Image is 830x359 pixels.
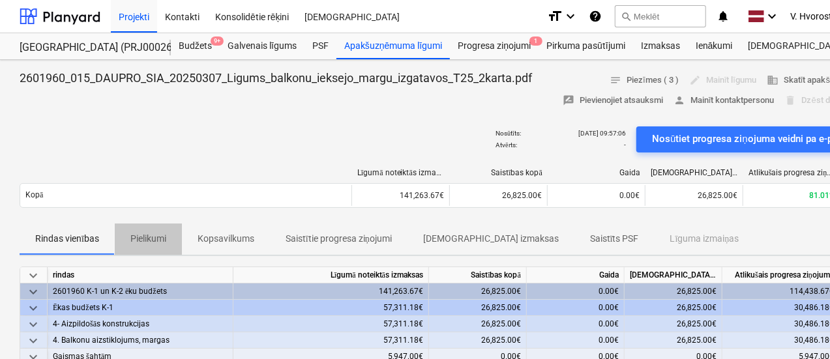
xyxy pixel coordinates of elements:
a: Galvenais līgums [220,33,304,59]
p: Pielikumi [130,232,166,246]
span: keyboard_arrow_down [25,300,41,315]
div: [DEMOGRAPHIC_DATA] izmaksas [625,267,722,283]
i: keyboard_arrow_down [764,8,780,24]
div: [GEOGRAPHIC_DATA] (PRJ0002627, K-1 un K-2(2.kārta) 2601960 [20,41,155,55]
div: Progresa ziņojumi [450,33,539,59]
div: 2601960 K-1 un K-2 ēku budžets [53,283,228,300]
div: 4- Aizpildošās konstrukcijas [53,316,228,332]
span: keyboard_arrow_down [25,267,41,283]
span: Pievienojiet atsauksmi [563,93,663,108]
div: 0.00€ [527,316,625,332]
p: 2601960_015_DAUPRO_SIA_20250307_Ligums_balkonu_ieksejo_margu_izgatavos_T25_2karta.pdf [20,70,532,86]
div: [DEMOGRAPHIC_DATA] izmaksas [651,168,738,177]
div: 57,311.18€ [233,332,429,349]
div: Līgumā noteiktās izmaksas [233,267,429,283]
div: 26,825.00€ [429,283,527,300]
div: 57,311.18€ [233,300,429,316]
a: Izmaksas [633,33,688,59]
a: Budžets9+ [171,33,220,59]
div: 141,263.67€ [351,185,449,206]
div: 26,825.00€ [625,316,722,332]
span: 26,825.00€ [502,191,542,200]
div: 141,263.67€ [233,283,429,300]
div: 4. Balkonu aizstiklojums, margas [53,332,228,349]
a: Progresa ziņojumi1 [450,33,539,59]
span: rate_review [563,94,574,106]
div: Gaida [553,168,640,177]
p: [DATE] 09:57:06 [578,129,626,137]
div: 26,825.00€ [429,316,527,332]
div: Saistības kopā [429,267,527,283]
span: 1 [529,36,542,46]
div: Saistības kopā [455,168,542,178]
div: Ēkas budžets K-1 [53,300,228,316]
a: Ienākumi [688,33,741,59]
button: Mainīt kontaktpersonu [668,91,780,111]
div: 26,825.00€ [625,300,722,316]
div: 26,825.00€ [625,283,722,300]
p: Saistīts PSF [590,232,639,246]
p: Saistītie progresa ziņojumi [286,232,392,246]
div: Līgumā noteiktās izmaksas [357,168,445,178]
button: Piezīmes ( 3 ) [604,70,684,91]
i: format_size [547,8,563,24]
div: Budžets [171,33,220,59]
a: Pirkuma pasūtījumi [539,33,633,59]
a: PSF [304,33,336,59]
div: 0.00€ [527,283,625,300]
p: Atvērts : [496,141,516,149]
span: Mainīt kontaktpersonu [674,93,775,108]
p: - [624,141,626,149]
span: keyboard_arrow_down [25,316,41,332]
div: rindas [48,267,233,283]
div: 26,825.00€ [429,332,527,349]
div: 57,311.18€ [233,316,429,332]
div: 0.00€ [527,300,625,316]
span: keyboard_arrow_down [25,283,41,299]
p: [DEMOGRAPHIC_DATA] izmaksas [423,232,559,246]
span: 26,825.00€ [698,191,737,200]
span: notes [610,74,621,86]
i: notifications [717,8,730,24]
button: Meklēt [615,5,706,27]
div: 26,825.00€ [625,332,722,349]
iframe: Chat Widget [765,296,830,359]
span: search [621,11,631,22]
i: Zināšanu pamats [589,8,602,24]
i: keyboard_arrow_down [563,8,578,24]
span: 9+ [211,36,224,46]
p: Rindas vienības [35,232,99,246]
span: keyboard_arrow_down [25,332,41,348]
div: 26,825.00€ [429,300,527,316]
div: 0.00€ [527,332,625,349]
a: Apakšuzņēmuma līgumi [336,33,450,59]
p: Kopā [25,190,43,201]
span: business [767,74,778,86]
button: Pievienojiet atsauksmi [557,91,668,111]
span: person [674,94,685,106]
span: 0.00€ [619,191,640,200]
span: Piezīmes ( 3 ) [610,73,679,88]
p: Nosūtīts : [496,129,521,137]
p: Kopsavilkums [198,232,254,246]
div: Gaida [527,267,625,283]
